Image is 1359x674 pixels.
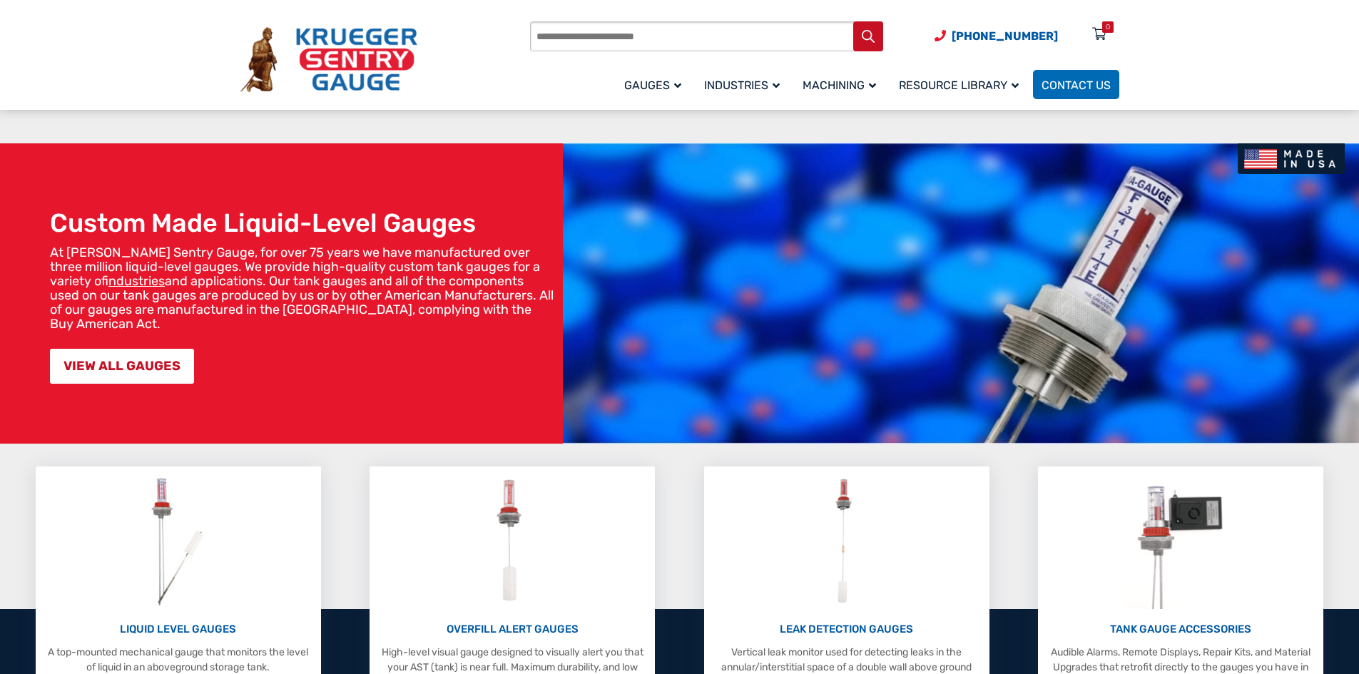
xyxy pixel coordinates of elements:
[1106,21,1110,33] div: 0
[108,273,165,289] a: industries
[1238,143,1345,174] img: Made In USA
[704,78,780,92] span: Industries
[890,68,1033,101] a: Resource Library
[899,78,1019,92] span: Resource Library
[935,27,1058,45] a: Phone Number (920) 434-8860
[43,621,314,638] p: LIQUID LEVEL GAUGES
[616,68,696,101] a: Gauges
[711,621,982,638] p: LEAK DETECTION GAUGES
[140,474,215,609] img: Liquid Level Gauges
[696,68,794,101] a: Industries
[563,143,1359,444] img: bg_hero_bannerksentry
[50,208,556,238] h1: Custom Made Liquid-Level Gauges
[1033,70,1119,99] a: Contact Us
[624,78,681,92] span: Gauges
[803,78,876,92] span: Machining
[1124,474,1238,609] img: Tank Gauge Accessories
[818,474,875,609] img: Leak Detection Gauges
[952,29,1058,43] span: [PHONE_NUMBER]
[1042,78,1111,92] span: Contact Us
[240,27,417,93] img: Krueger Sentry Gauge
[1045,621,1316,638] p: TANK GAUGE ACCESSORIES
[50,245,556,331] p: At [PERSON_NAME] Sentry Gauge, for over 75 years we have manufactured over three million liquid-l...
[50,349,194,384] a: VIEW ALL GAUGES
[481,474,544,609] img: Overfill Alert Gauges
[377,621,648,638] p: OVERFILL ALERT GAUGES
[794,68,890,101] a: Machining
